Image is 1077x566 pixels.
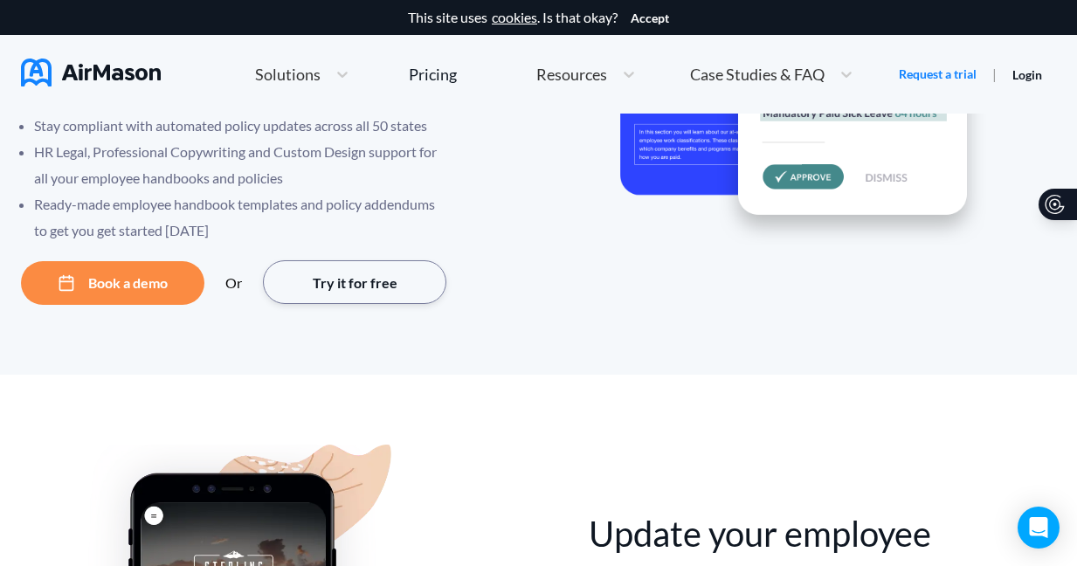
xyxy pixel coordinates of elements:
[21,261,204,305] button: Book a demo
[409,59,457,90] a: Pricing
[34,139,449,191] li: HR Legal, Professional Copywriting and Custom Design support for all your employee handbooks and ...
[255,66,321,82] span: Solutions
[1018,507,1060,549] div: Open Intercom Messenger
[263,260,446,304] button: Try it for free
[992,66,997,82] span: |
[899,66,977,83] a: Request a trial
[1012,67,1042,82] a: Login
[34,191,449,244] li: Ready-made employee handbook templates and policy addendums to get you get started [DATE]
[536,66,607,82] span: Resources
[409,66,457,82] div: Pricing
[690,66,825,82] span: Case Studies & FAQ
[225,275,242,291] div: Or
[492,10,537,25] a: cookies
[631,11,669,25] button: Accept cookies
[34,113,449,139] li: Stay compliant with automated policy updates across all 50 states
[21,59,161,86] img: AirMason Logo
